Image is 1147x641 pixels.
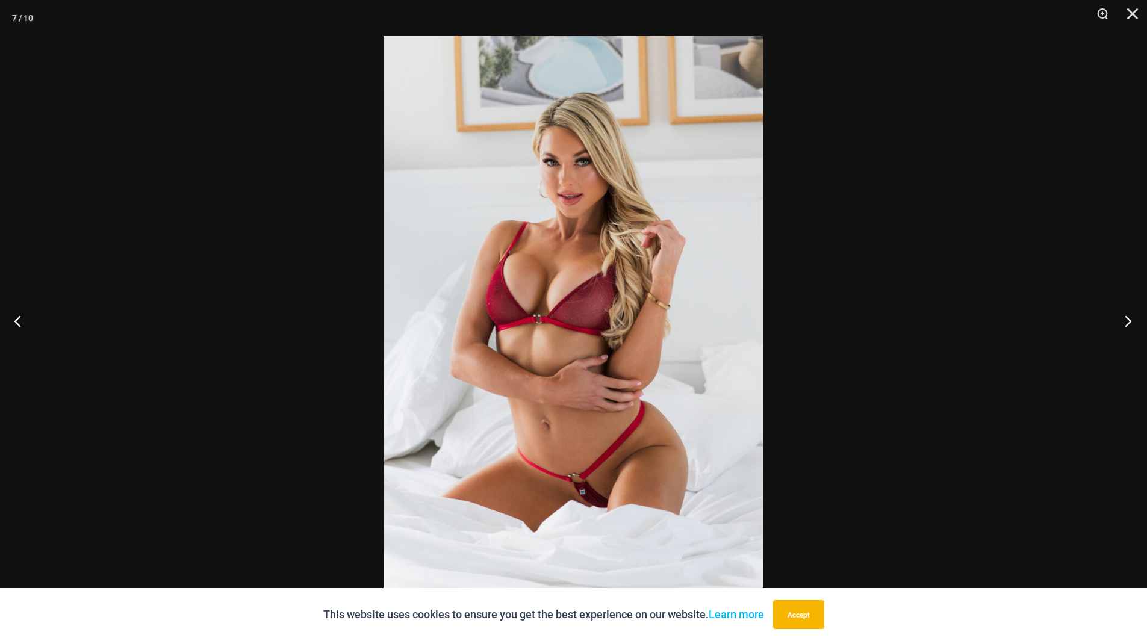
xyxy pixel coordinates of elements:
[1102,291,1147,351] button: Next
[12,9,33,27] div: 7 / 10
[773,600,824,629] button: Accept
[323,605,764,624] p: This website uses cookies to ensure you get the best experience on our website.
[384,36,763,605] img: Guilty Pleasures Red 1045 Bra 689 Micro 05
[709,608,764,621] a: Learn more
